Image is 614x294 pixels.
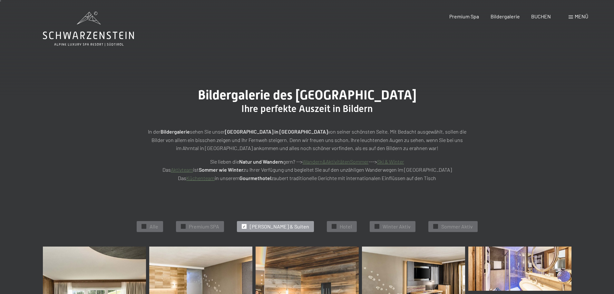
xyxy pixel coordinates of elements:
span: Ihre perfekte Auszeit in Bildern [241,103,373,114]
span: Winter Aktiv [383,223,411,230]
span: ✓ [375,224,378,229]
span: ✓ [243,224,245,229]
span: [PERSON_NAME] & Suiten [250,223,309,230]
span: Alle [150,223,158,230]
a: Aktivteam [171,167,193,173]
strong: [GEOGRAPHIC_DATA] in [GEOGRAPHIC_DATA] [225,128,328,135]
strong: Bildergalerie [161,128,190,135]
img: Bildergalerie [468,247,571,291]
span: Sommer Aktiv [441,223,473,230]
span: Bildergalerie des [GEOGRAPHIC_DATA] [198,87,416,103]
span: ✓ [182,224,184,229]
a: BUCHEN [531,13,551,19]
span: ✓ [142,224,145,229]
a: Bildergalerie [491,13,520,19]
span: Menü [575,13,588,19]
span: Premium SPA [189,223,219,230]
a: Küchenteam [186,175,215,181]
strong: Natur und Wandern [239,158,283,165]
a: Wandern&AktivitätenSommer [303,158,369,165]
p: Sie lieben die gern? --> ---> Das ist zu Ihrer Verfügung und begleitet Sie auf den unzähligen Wan... [146,157,468,182]
a: Ski & Winter [377,158,404,165]
a: Premium Spa [449,13,479,19]
strong: Gourmethotel [239,175,271,181]
p: In der sehen Sie unser von seiner schönsten Seite. Mit Bedacht ausgewählt, sollen die Bilder von ... [146,127,468,152]
span: ✓ [434,224,437,229]
span: Hotel [340,223,352,230]
span: ✓ [333,224,335,229]
strong: Sommer wie Winter [199,167,243,173]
